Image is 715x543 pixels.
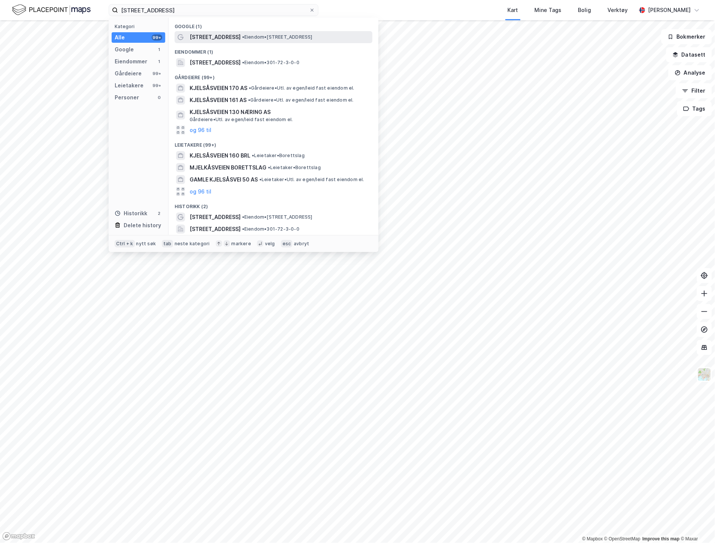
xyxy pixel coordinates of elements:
[242,214,244,220] span: •
[156,46,162,52] div: 1
[190,163,266,172] span: MJELKÅSVEIEN BORETTSLAG
[118,4,309,16] input: Søk på adresse, matrikkel, gårdeiere, leietakere eller personer
[175,241,210,247] div: neste kategori
[249,85,251,91] span: •
[169,69,378,82] div: Gårdeiere (99+)
[252,153,305,159] span: Leietaker • Borettslag
[115,33,125,42] div: Alle
[666,47,712,62] button: Datasett
[115,81,144,90] div: Leietakere
[661,29,712,44] button: Bokmerker
[152,82,162,88] div: 99+
[242,60,299,66] span: Eiendom • 301-72-3-0-0
[169,43,378,57] div: Eiendommer (1)
[190,33,241,42] span: [STREET_ADDRESS]
[268,165,270,170] span: •
[252,153,254,158] span: •
[281,240,293,247] div: esc
[248,97,250,103] span: •
[697,367,712,382] img: Z
[2,532,35,541] a: Mapbox homepage
[648,6,691,15] div: [PERSON_NAME]
[190,187,211,196] button: og 96 til
[115,69,142,78] div: Gårdeiere
[678,507,715,543] iframe: Chat Widget
[232,241,251,247] div: markere
[190,58,241,67] span: [STREET_ADDRESS]
[115,209,147,218] div: Historikk
[608,6,628,15] div: Verktøy
[268,165,321,171] span: Leietaker • Borettslag
[190,225,241,234] span: [STREET_ADDRESS]
[190,213,241,222] span: [STREET_ADDRESS]
[190,96,247,105] span: KJELSÅSVEIEN 161 AS
[676,83,712,98] button: Filter
[294,241,309,247] div: avbryt
[190,126,211,135] button: og 96 til
[115,57,147,66] div: Eiendommer
[249,85,355,91] span: Gårdeiere • Utl. av egen/leid fast eiendom el.
[162,240,173,247] div: tab
[669,65,712,80] button: Analyse
[582,537,603,542] a: Mapbox
[265,241,275,247] div: velg
[156,210,162,216] div: 2
[604,537,641,542] a: OpenStreetMap
[242,34,244,40] span: •
[259,177,364,183] span: Leietaker • Utl. av egen/leid fast eiendom el.
[248,97,354,103] span: Gårdeiere • Utl. av egen/leid fast eiendom el.
[643,537,680,542] a: Improve this map
[678,507,715,543] div: Kontrollprogram for chat
[156,58,162,64] div: 1
[12,3,91,16] img: logo.f888ab2527a4732fd821a326f86c7f29.svg
[169,18,378,31] div: Google (1)
[242,226,299,232] span: Eiendom • 301-72-3-0-0
[242,34,313,40] span: Eiendom • [STREET_ADDRESS]
[115,93,139,102] div: Personer
[508,6,518,15] div: Kart
[156,94,162,100] div: 0
[115,240,135,247] div: Ctrl + k
[190,175,258,184] span: GAMLE KJELSÅSVEI 50 AS
[152,70,162,76] div: 99+
[242,214,313,220] span: Eiendom • [STREET_ADDRESS]
[115,24,165,29] div: Kategori
[190,84,247,93] span: KJELSÅSVEIEN 170 AS
[190,151,250,160] span: KJELSÅSVEIEN 160 BRL
[136,241,156,247] div: nytt søk
[242,226,244,232] span: •
[578,6,591,15] div: Bolig
[677,101,712,116] button: Tags
[152,34,162,40] div: 99+
[190,117,293,123] span: Gårdeiere • Utl. av egen/leid fast eiendom el.
[190,108,369,117] span: KJELSÅSVEIEN 130 NÆRING AS
[124,221,161,230] div: Delete history
[259,177,262,182] span: •
[169,198,378,211] div: Historikk (2)
[535,6,562,15] div: Mine Tags
[115,45,134,54] div: Google
[169,136,378,150] div: Leietakere (99+)
[242,60,244,65] span: •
